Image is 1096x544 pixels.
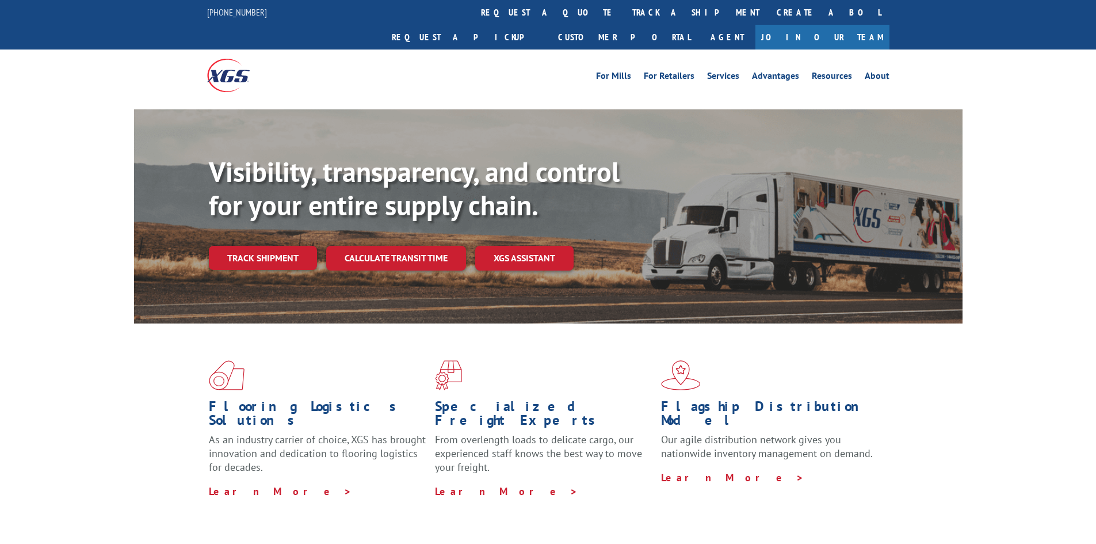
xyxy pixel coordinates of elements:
a: For Mills [596,71,631,84]
a: Resources [812,71,852,84]
span: Our agile distribution network gives you nationwide inventory management on demand. [661,433,873,460]
p: From overlength loads to delicate cargo, our experienced staff knows the best way to move your fr... [435,433,652,484]
a: Agent [699,25,755,50]
a: Learn More > [435,485,578,498]
a: Advantages [752,71,799,84]
a: Learn More > [209,485,352,498]
h1: Flagship Distribution Model [661,400,879,433]
img: xgs-icon-flagship-distribution-model-red [661,360,701,390]
img: xgs-icon-total-supply-chain-intelligence-red [209,360,245,390]
a: Join Our Team [755,25,889,50]
h1: Flooring Logistics Solutions [209,400,426,433]
a: Request a pickup [383,25,549,50]
span: As an industry carrier of choice, XGS has brought innovation and dedication to flooring logistics... [209,433,426,474]
a: XGS ASSISTANT [475,246,574,271]
a: Learn More > [661,471,804,484]
b: Visibility, transparency, and control for your entire supply chain. [209,154,620,223]
a: About [865,71,889,84]
a: Track shipment [209,246,317,270]
a: Customer Portal [549,25,699,50]
a: Services [707,71,739,84]
a: For Retailers [644,71,694,84]
h1: Specialized Freight Experts [435,400,652,433]
img: xgs-icon-focused-on-flooring-red [435,360,462,390]
a: Calculate transit time [326,246,466,271]
a: [PHONE_NUMBER] [207,6,267,18]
